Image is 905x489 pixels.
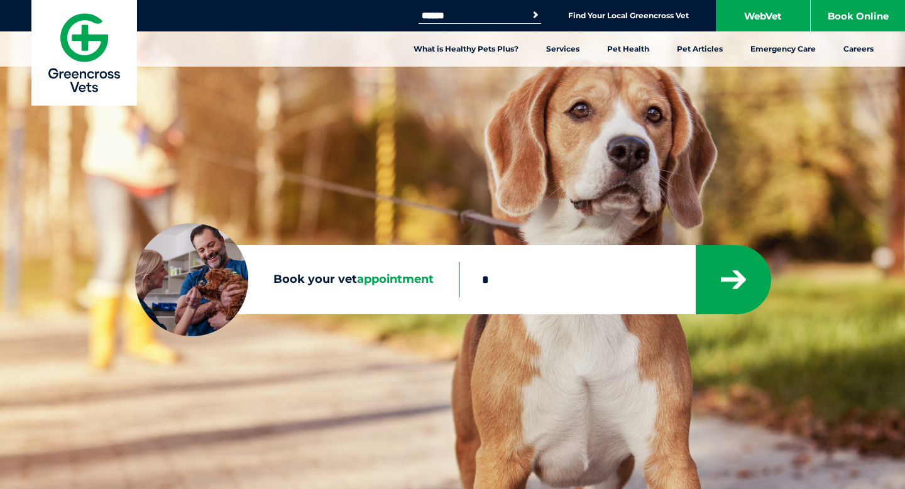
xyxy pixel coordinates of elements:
span: appointment [357,272,434,286]
a: Careers [830,31,887,67]
a: Pet Articles [663,31,737,67]
a: Services [532,31,593,67]
label: Book your vet [135,270,459,289]
a: Pet Health [593,31,663,67]
a: What is Healthy Pets Plus? [400,31,532,67]
a: Find Your Local Greencross Vet [568,11,689,21]
button: Search [529,9,542,21]
a: Emergency Care [737,31,830,67]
